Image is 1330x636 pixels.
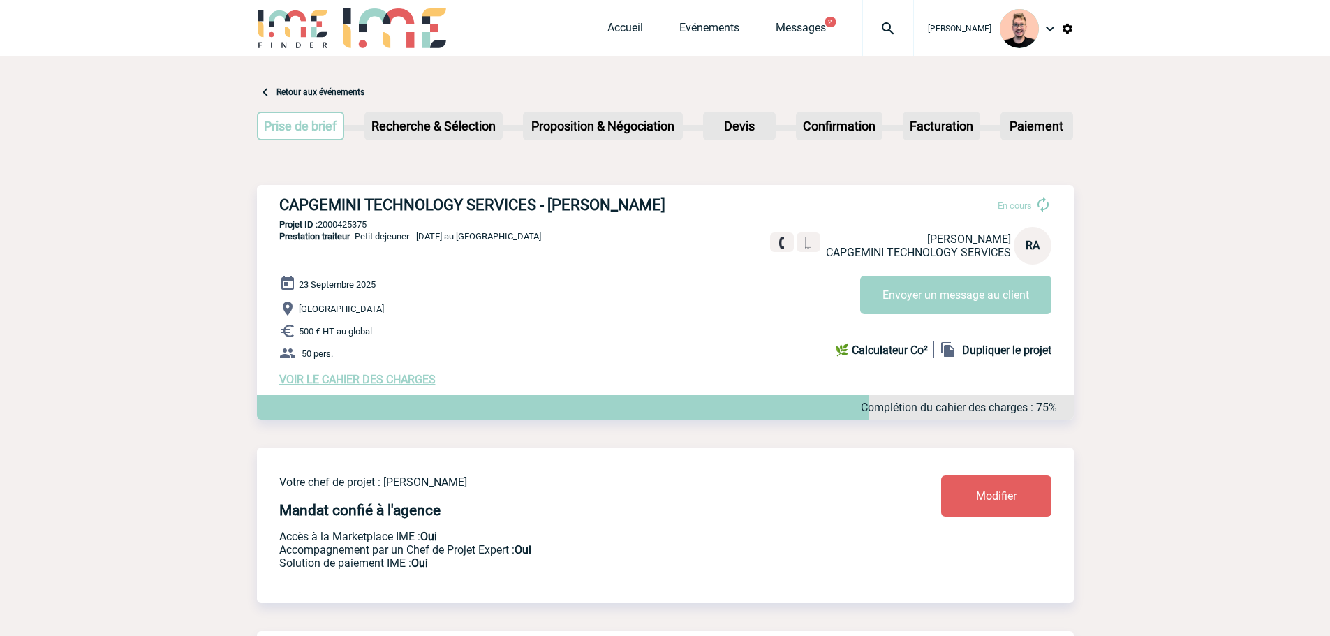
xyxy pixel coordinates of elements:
p: Prise de brief [258,113,343,139]
h3: CAPGEMINI TECHNOLOGY SERVICES - [PERSON_NAME] [279,196,698,214]
p: Proposition & Négociation [524,113,681,139]
a: VOIR LE CAHIER DES CHARGES [279,373,436,386]
span: 50 pers. [302,348,333,359]
span: [PERSON_NAME] [928,24,991,34]
span: Modifier [976,489,1017,503]
button: Envoyer un message au client [860,276,1051,314]
img: 129741-1.png [1000,9,1039,48]
p: Confirmation [797,113,881,139]
span: En cours [998,200,1032,211]
a: 🌿 Calculateur Co² [835,341,934,358]
a: Retour aux événements [276,87,364,97]
img: file_copy-black-24dp.png [940,341,956,358]
b: Projet ID : [279,219,318,230]
p: Prestation payante [279,543,859,556]
p: Votre chef de projet : [PERSON_NAME] [279,475,859,489]
img: fixe.png [776,237,788,249]
p: Recherche & Sélection [366,113,501,139]
a: Messages [776,21,826,40]
b: Oui [515,543,531,556]
img: IME-Finder [257,8,330,48]
p: Accès à la Marketplace IME : [279,530,859,543]
a: Accueil [607,21,643,40]
b: 🌿 Calculateur Co² [835,343,928,357]
span: [GEOGRAPHIC_DATA] [299,304,384,314]
p: Devis [704,113,774,139]
p: Facturation [904,113,979,139]
img: portable.png [802,237,815,249]
span: Prestation traiteur [279,231,350,242]
p: Conformité aux process achat client, Prise en charge de la facturation, Mutualisation de plusieur... [279,556,859,570]
h4: Mandat confié à l'agence [279,502,441,519]
p: 2000425375 [257,219,1074,230]
p: Paiement [1002,113,1072,139]
button: 2 [825,17,836,27]
b: Oui [420,530,437,543]
span: 23 Septembre 2025 [299,279,376,290]
span: RA [1026,239,1040,252]
a: Evénements [679,21,739,40]
span: CAPGEMINI TECHNOLOGY SERVICES [826,246,1011,259]
span: [PERSON_NAME] [927,232,1011,246]
b: Dupliquer le projet [962,343,1051,357]
span: - Petit dejeuner - [DATE] au [GEOGRAPHIC_DATA] [279,231,541,242]
b: Oui [411,556,428,570]
span: 500 € HT au global [299,326,372,337]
